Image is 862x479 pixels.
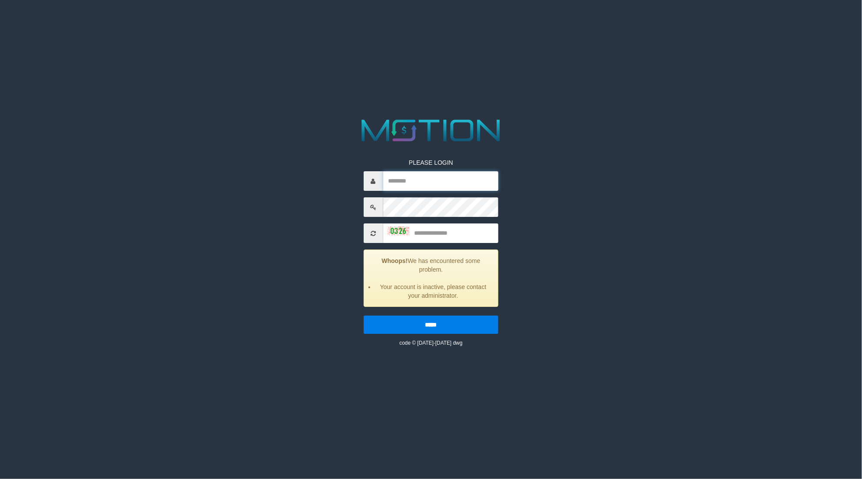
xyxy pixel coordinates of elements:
strong: Whoops! [382,258,408,265]
p: PLEASE LOGIN [364,159,499,167]
li: Your account is inactive, please contact your administrator. [375,283,492,300]
div: We has encountered some problem. [364,250,499,307]
small: code © [DATE]-[DATE] dwg [399,340,462,346]
img: captcha [388,226,409,235]
img: MOTION_logo.png [355,116,506,145]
